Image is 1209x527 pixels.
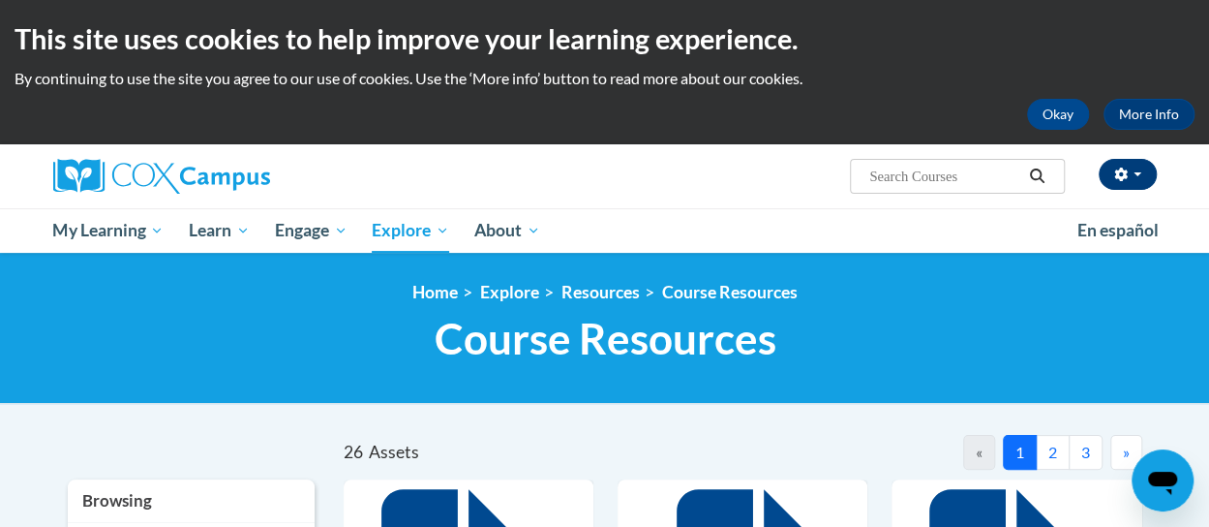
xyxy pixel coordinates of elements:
a: More Info [1103,99,1194,130]
span: About [474,219,540,242]
button: 2 [1036,435,1070,470]
button: Search [1022,165,1051,188]
nav: Pagination Navigation [742,435,1142,470]
span: 26 [344,442,363,462]
button: 3 [1069,435,1103,470]
span: Learn [189,219,250,242]
span: Engage [275,219,348,242]
span: Explore [372,219,449,242]
a: My Learning [41,208,177,253]
a: Explore [480,282,539,302]
span: » [1123,443,1130,461]
h3: Browsing [82,489,300,512]
a: About [462,208,553,253]
button: 1 [1003,435,1037,470]
a: Explore [359,208,462,253]
a: Course Resources [662,282,798,302]
h2: This site uses cookies to help improve your learning experience. [15,19,1194,58]
button: Okay [1027,99,1089,130]
p: By continuing to use the site you agree to our use of cookies. Use the ‘More info’ button to read... [15,68,1194,89]
a: En español [1065,210,1171,251]
a: Engage [262,208,360,253]
a: Resources [561,282,640,302]
span: Course Resources [435,313,776,364]
iframe: Button to launch messaging window [1132,449,1194,511]
a: Learn [176,208,262,253]
span: Assets [369,442,419,462]
a: Cox Campus [53,159,402,194]
button: Account Settings [1099,159,1157,190]
button: Next [1110,435,1142,470]
input: Search Courses [867,165,1022,188]
span: En español [1077,220,1159,240]
img: Cox Campus [53,159,270,194]
div: Main menu [39,208,1171,253]
span: My Learning [52,219,164,242]
a: Home [412,282,458,302]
